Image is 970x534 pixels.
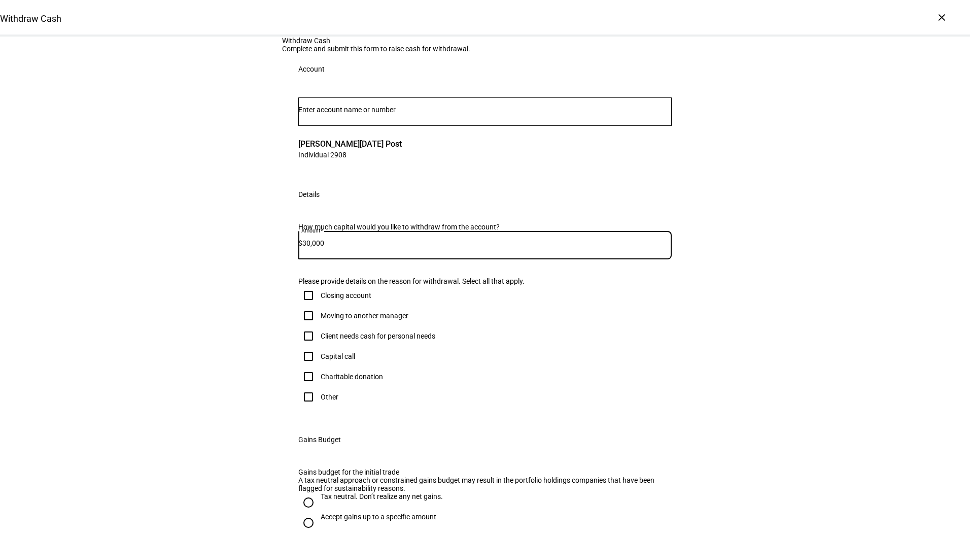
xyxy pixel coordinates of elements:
span: Individual 2908 [298,150,402,159]
div: Withdraw Cash [282,37,688,45]
input: Number [298,106,672,114]
div: Gains Budget [298,436,341,444]
div: Please provide details on the reason for withdrawal. Select all that apply. [298,277,672,285]
span: $ [298,239,302,247]
div: Charitable donation [321,373,383,381]
div: × [933,9,950,25]
div: Closing account [321,291,371,299]
div: Details [298,190,320,198]
div: Accept gains up to a specific amount [321,513,436,521]
div: Gains budget for the initial trade [298,468,672,476]
div: Tax neutral. Don’t realize any net gains. [321,492,443,500]
span: [PERSON_NAME][DATE] Post [298,138,402,150]
div: Capital call [321,352,355,360]
div: A tax neutral approach or constrained gains budget may result in the portfolio holdings companies... [298,476,672,492]
mat-label: Amount* [301,227,323,233]
div: How much capital would you like to withdraw from the account? [298,223,672,231]
div: Client needs cash for personal needs [321,332,435,340]
div: Account [298,65,325,73]
div: Other [321,393,338,401]
div: Complete and submit this form to raise cash for withdrawal. [282,45,688,53]
div: Moving to another manager [321,312,408,320]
